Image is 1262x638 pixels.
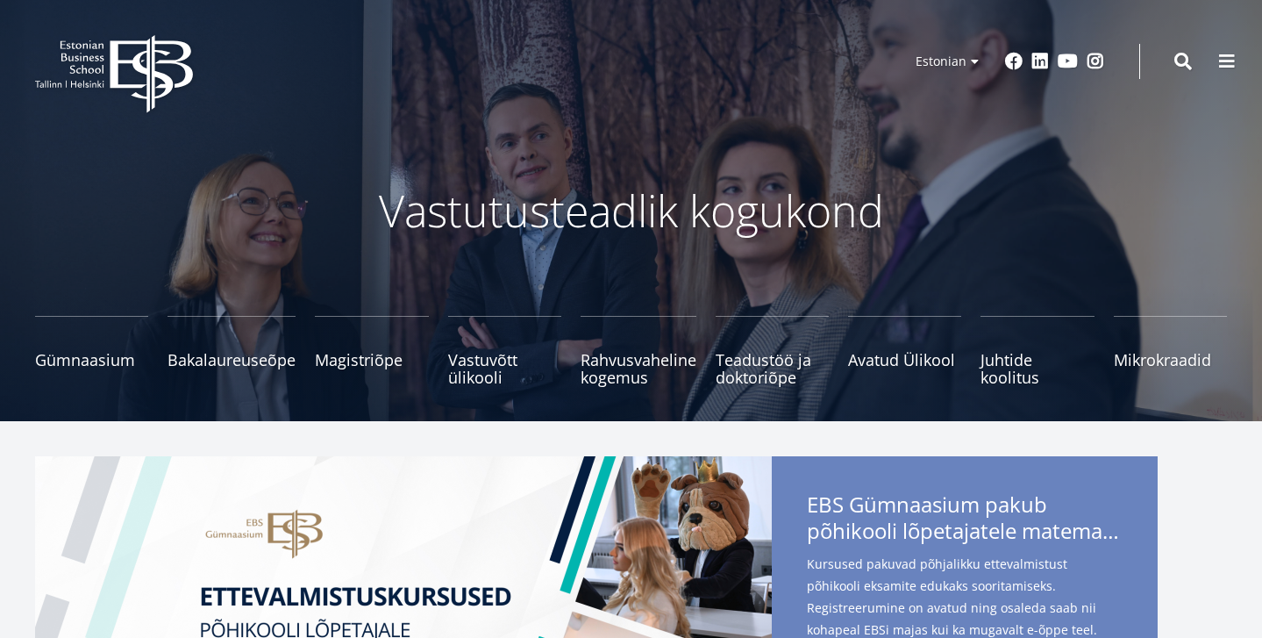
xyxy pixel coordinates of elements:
[167,184,1096,237] p: Vastutusteadlik kogukond
[807,491,1123,549] span: EBS Gümnaasium pakub
[848,351,961,369] span: Avatud Ülikool
[448,351,561,386] span: Vastuvõtt ülikooli
[581,316,696,386] a: Rahvusvaheline kogemus
[168,351,296,369] span: Bakalaureuseõpe
[1031,53,1049,70] a: Linkedin
[980,351,1094,386] span: Juhtide koolitus
[716,316,829,386] a: Teadustöö ja doktoriõpe
[980,316,1094,386] a: Juhtide koolitus
[168,316,296,386] a: Bakalaureuseõpe
[315,316,428,386] a: Magistriõpe
[848,316,961,386] a: Avatud Ülikool
[35,351,148,369] span: Gümnaasium
[448,316,561,386] a: Vastuvõtt ülikooli
[1114,316,1227,386] a: Mikrokraadid
[315,351,428,369] span: Magistriõpe
[1005,53,1023,70] a: Facebook
[1114,351,1227,369] span: Mikrokraadid
[716,351,829,386] span: Teadustöö ja doktoriõpe
[581,351,696,386] span: Rahvusvaheline kogemus
[1087,53,1104,70] a: Instagram
[807,518,1123,544] span: põhikooli lõpetajatele matemaatika- ja eesti keele kursuseid
[35,316,148,386] a: Gümnaasium
[1058,53,1078,70] a: Youtube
